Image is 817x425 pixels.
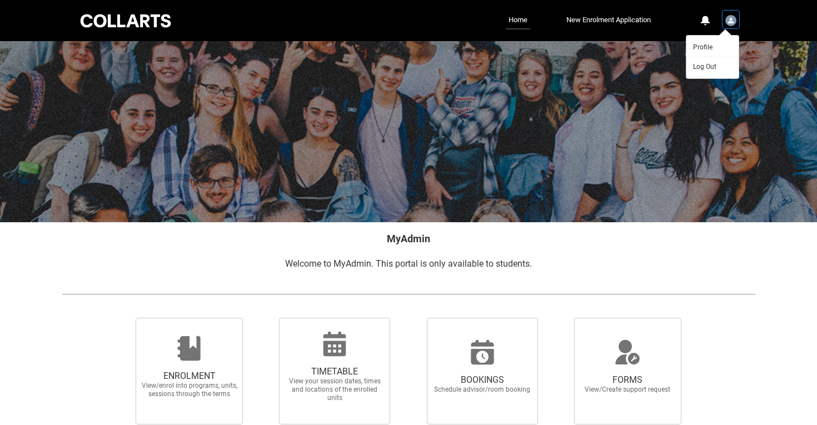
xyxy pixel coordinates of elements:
span: Welcome to MyAdmin. This portal is only available to students. [285,258,532,269]
a: Home [506,12,530,29]
span: FORMS [579,374,676,386]
span: View/enrol into programs, units, sessions through the terms [141,382,238,398]
span: BOOKINGS [434,374,531,386]
h2: MyAdmin [62,231,755,246]
span: TIMETABLE [286,366,383,377]
span: View/Create support request [579,386,676,394]
span: Schedule advisor/room booking [434,386,531,394]
button: User Profile Student.lpanucc.20242055 [723,11,739,28]
img: Student.lpanucc.20242055 [725,15,736,26]
span: ENROLMENT [141,371,238,382]
span: Profile [693,42,713,52]
a: New Enrolment Application [564,12,654,28]
span: View your session dates, times and locations of the enrolled units [286,377,383,402]
span: Log Out [693,62,716,72]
